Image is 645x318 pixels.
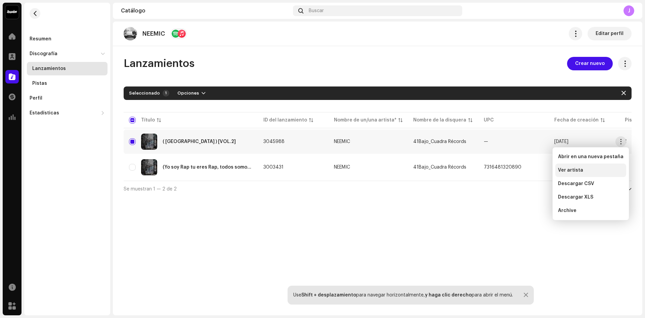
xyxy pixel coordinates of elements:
img: 10370c6a-d0e2-4592-b8a2-38f444b0ca44 [5,5,19,19]
re-m-nav-item: Pistas [27,77,107,90]
re-m-nav-dropdown: Estadísticas [27,106,107,120]
span: Ver artista [558,168,583,173]
span: Lanzamientos [124,57,195,70]
span: — [484,139,488,144]
strong: y haga clic derecho [425,293,472,297]
div: Nombre de un/una artista* [334,117,396,123]
span: Se muestran 1 — 2 de 2 [124,187,177,191]
span: 41Bajo_Cuadra Récords [413,165,466,170]
button: Editar perfil [588,27,632,40]
img: f2854f9f-d990-44f0-8e93-62d72f68487f [141,159,157,175]
div: Título [141,117,155,123]
div: NEEMIC [334,165,350,170]
div: NEEMIC [334,139,350,144]
div: (Yo soy Rap tu eres Rap, todos somos Hip Hap) [(vol.1)] [163,165,253,170]
span: Descargar CSV [558,181,594,186]
span: 3003431 [263,165,284,170]
strong: Shift + desplazamiento [301,293,356,297]
div: Resumen [30,36,51,42]
re-m-nav-dropdown: Discografía [27,47,107,90]
span: Opciones [177,86,199,100]
div: 1 [163,90,169,97]
re-m-nav-item: Lanzamientos [27,62,107,75]
span: 41Bajo_Cuadra Récords [413,139,466,144]
div: Estadísticas [30,110,59,116]
span: Abrir en una nueva pestaña [558,154,623,160]
img: 6589e9e5-67d7-44ac-b7da-34429e93e86b [141,134,157,150]
re-m-nav-item: Resumen [27,32,107,46]
p: NEEMIC [142,30,165,37]
div: Seleccionado [129,91,160,96]
div: ID del lanzamiento [263,117,307,123]
span: Editar perfil [596,27,623,40]
div: J [623,5,634,16]
span: Archive [558,208,576,213]
span: NEEMIC [334,139,402,144]
div: Fecha de creación [554,117,599,123]
div: Nombre de la disquera [413,117,466,123]
div: ( LA NUEVA ROMA ) [VOL.2] [163,139,236,144]
span: Crear nuevo [575,57,605,70]
span: 7316481320890 [484,165,521,170]
button: Crear nuevo [567,57,613,70]
img: 84138385-9672-4f1e-88fc-84a74068b455 [124,27,137,40]
span: 7 oct 2025 [554,139,568,144]
span: Descargar XLS [558,195,593,200]
div: Lanzamientos [32,66,66,71]
div: Pistas [32,81,47,86]
div: Perfil [30,96,42,101]
re-m-nav-item: Perfil [27,92,107,105]
div: Discografía [30,51,57,57]
div: Use para navegar horizontalmente, para abrir el menú. [293,292,513,298]
div: Catálogo [121,8,290,13]
span: 3045988 [263,139,285,144]
button: Opciones [172,88,211,99]
span: NEEMIC [334,165,402,170]
span: Buscar [309,8,324,13]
